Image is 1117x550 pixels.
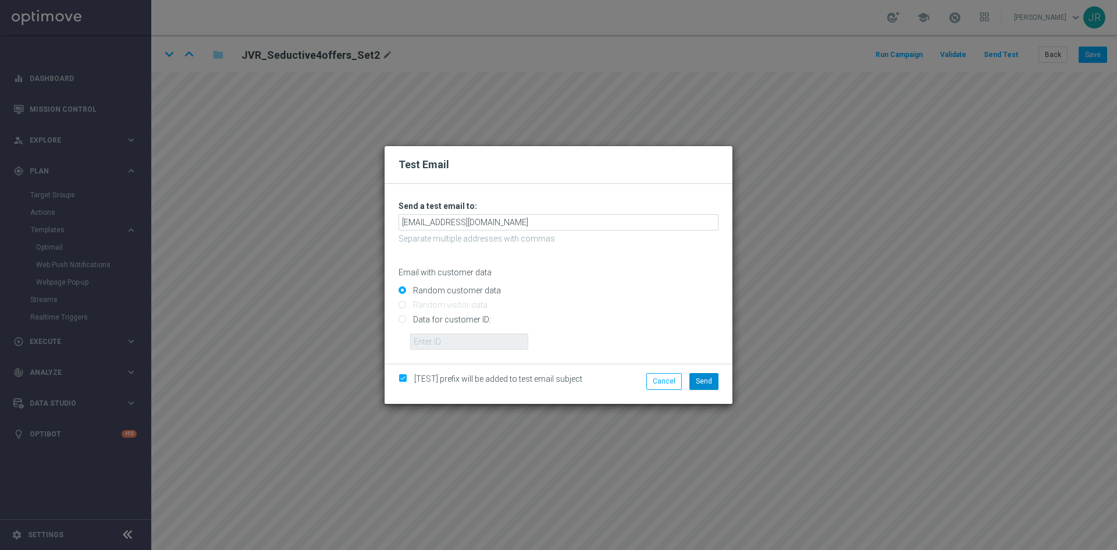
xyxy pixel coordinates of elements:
button: Send [689,373,718,389]
h3: Send a test email to: [399,201,718,211]
span: Send [696,377,712,385]
p: Email with customer data [399,267,718,278]
span: [TEST] prefix will be added to test email subject [414,374,582,384]
input: Enter ID [410,333,528,350]
h2: Test Email [399,158,718,172]
button: Cancel [646,373,682,389]
p: Separate multiple addresses with commas [399,233,718,244]
label: Random customer data [410,285,501,296]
